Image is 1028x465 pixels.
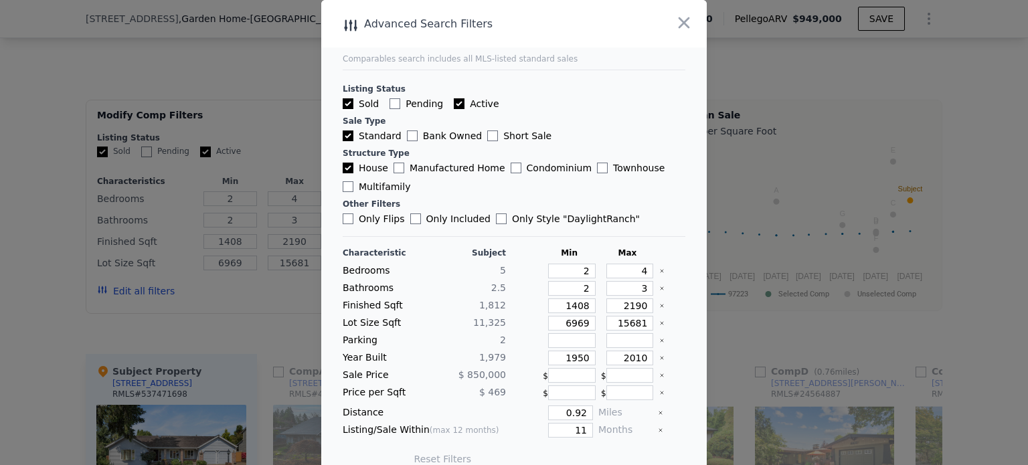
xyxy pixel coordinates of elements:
button: Clear [659,373,665,378]
input: Short Sale [487,130,498,141]
div: Sale Price [343,368,422,383]
div: Listing Status [343,84,685,94]
span: 1,979 [479,352,506,363]
label: Only Flips [343,212,405,225]
div: Distance [343,405,506,420]
label: Only Included [410,212,491,225]
div: Max [601,248,654,258]
label: Pending [390,97,443,110]
span: 2 [500,335,506,345]
span: $ 469 [479,387,506,397]
div: $ [543,368,596,383]
span: 5 [500,265,506,276]
div: Parking [343,333,422,348]
label: Manufactured Home [394,161,505,175]
input: Standard [343,130,353,141]
label: Multifamily [343,180,410,193]
input: Pending [390,98,400,109]
button: Clear [658,410,663,415]
span: 1,812 [479,300,506,310]
input: Condominium [511,163,521,173]
input: House [343,163,353,173]
div: Other Filters [343,199,685,209]
button: Clear [659,303,665,308]
div: Comparables search includes all MLS-listed standard sales [343,54,685,64]
label: Condominium [511,161,592,175]
div: $ [543,385,596,400]
div: Miles [598,405,653,420]
input: Only Style "DaylightRanch" [496,213,507,224]
span: (max 12 months) [430,426,499,435]
div: Advanced Search Filters [321,15,630,33]
div: Bathrooms [343,281,422,296]
div: Finished Sqft [343,298,422,313]
input: Active [454,98,464,109]
div: $ [601,368,654,383]
input: Townhouse [597,163,608,173]
button: Clear [659,390,665,395]
label: Bank Owned [407,129,482,143]
span: 2.5 [491,282,506,293]
button: Clear [658,428,663,433]
label: Only Style " DaylightRanch " [496,212,640,225]
label: Short Sale [487,129,551,143]
span: $ 850,000 [458,369,506,380]
div: Months [598,423,653,438]
div: Sale Type [343,116,685,126]
label: Standard [343,129,402,143]
label: Active [454,97,499,110]
input: Multifamily [343,181,353,192]
div: Characteristic [343,248,422,258]
label: Townhouse [597,161,665,175]
button: Clear [659,320,665,326]
input: Sold [343,98,353,109]
span: 11,325 [473,317,506,328]
button: Clear [659,268,665,274]
div: Subject [427,248,506,258]
button: Clear [659,286,665,291]
div: $ [601,385,654,400]
div: Structure Type [343,148,685,159]
button: Clear [659,355,665,361]
label: House [343,161,388,175]
button: Clear [659,338,665,343]
div: Listing/Sale Within [343,423,506,438]
input: Bank Owned [407,130,418,141]
div: Bedrooms [343,264,422,278]
input: Manufactured Home [394,163,404,173]
input: Only Flips [343,213,353,224]
div: Min [543,248,596,258]
div: Price per Sqft [343,385,422,400]
div: Year Built [343,351,422,365]
input: Only Included [410,213,421,224]
div: Lot Size Sqft [343,316,422,331]
label: Sold [343,97,379,110]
